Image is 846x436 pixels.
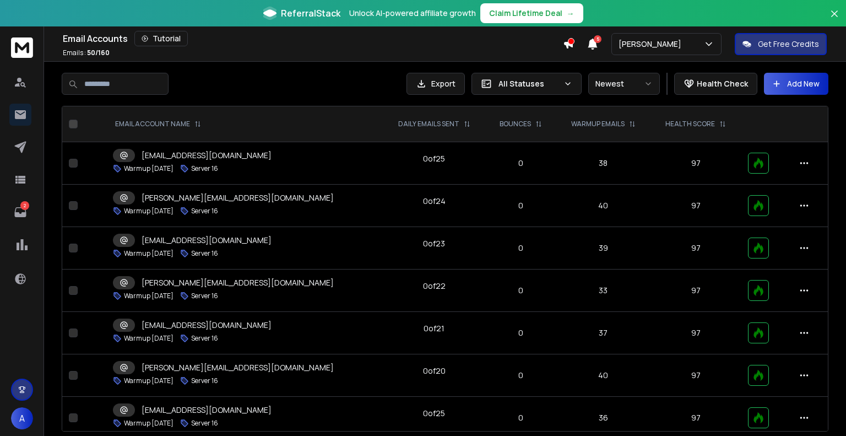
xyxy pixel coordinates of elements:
[142,362,334,373] p: [PERSON_NAME][EMAIL_ADDRESS][DOMAIN_NAME]
[827,7,842,33] button: Close banner
[758,39,819,50] p: Get Free Credits
[191,376,218,385] p: Server 16
[423,153,445,164] div: 0 of 25
[142,405,272,416] p: [EMAIL_ADDRESS][DOMAIN_NAME]
[764,73,828,95] button: Add New
[493,285,549,296] p: 0
[423,365,446,376] div: 0 of 20
[423,281,446,292] div: 0 of 22
[398,120,459,128] p: DAILY EMAILS SENT
[619,39,686,50] p: [PERSON_NAME]
[556,185,650,227] td: 40
[281,7,340,20] span: ReferralStack
[63,31,563,46] div: Email Accounts
[493,370,549,381] p: 0
[423,408,445,419] div: 0 of 25
[735,33,827,55] button: Get Free Credits
[674,73,757,95] button: Health Check
[124,292,173,300] p: Warmup [DATE]
[423,238,445,249] div: 0 of 23
[498,78,559,89] p: All Statuses
[650,312,741,354] td: 97
[191,164,218,173] p: Server 16
[556,270,650,312] td: 33
[20,201,29,210] p: 2
[665,120,715,128] p: HEALTH SCORE
[191,249,218,258] p: Server 16
[650,270,741,312] td: 97
[493,200,549,211] p: 0
[142,320,272,331] p: [EMAIL_ADDRESS][DOMAIN_NAME]
[493,243,549,254] p: 0
[650,227,741,270] td: 97
[423,196,446,207] div: 0 of 24
[650,354,741,397] td: 97
[556,142,650,185] td: 38
[9,201,31,223] a: 2
[124,419,173,428] p: Warmup [DATE]
[191,292,218,300] p: Server 16
[11,407,33,429] button: A
[191,207,218,216] p: Server 16
[493,327,549,338] p: 0
[594,35,601,43] span: 5
[191,419,218,428] p: Server 16
[650,185,741,227] td: 97
[480,3,583,23] button: Claim Lifetime Deal→
[142,277,334,288] p: [PERSON_NAME][EMAIL_ADDRESS][DOMAIN_NAME]
[571,120,625,128] p: WARMUP EMAILS
[124,249,173,258] p: Warmup [DATE]
[500,120,531,128] p: BOUNCES
[556,354,650,397] td: 40
[124,334,173,343] p: Warmup [DATE]
[87,48,110,57] span: 50 / 160
[567,8,574,19] span: →
[134,31,188,46] button: Tutorial
[124,207,173,216] p: Warmup [DATE]
[124,376,173,385] p: Warmup [DATE]
[142,150,272,161] p: [EMAIL_ADDRESS][DOMAIN_NAME]
[142,192,334,203] p: [PERSON_NAME][EMAIL_ADDRESS][DOMAIN_NAME]
[556,227,650,270] td: 39
[556,312,650,354] td: 37
[697,78,748,89] p: Health Check
[406,73,465,95] button: Export
[349,8,476,19] p: Unlock AI-powered affiliate growth
[124,164,173,173] p: Warmup [DATE]
[493,158,549,169] p: 0
[142,235,272,246] p: [EMAIL_ADDRESS][DOMAIN_NAME]
[63,49,110,57] p: Emails :
[650,142,741,185] td: 97
[424,323,444,334] div: 0 of 21
[191,334,218,343] p: Server 16
[588,73,660,95] button: Newest
[115,120,201,128] div: EMAIL ACCOUNT NAME
[493,412,549,423] p: 0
